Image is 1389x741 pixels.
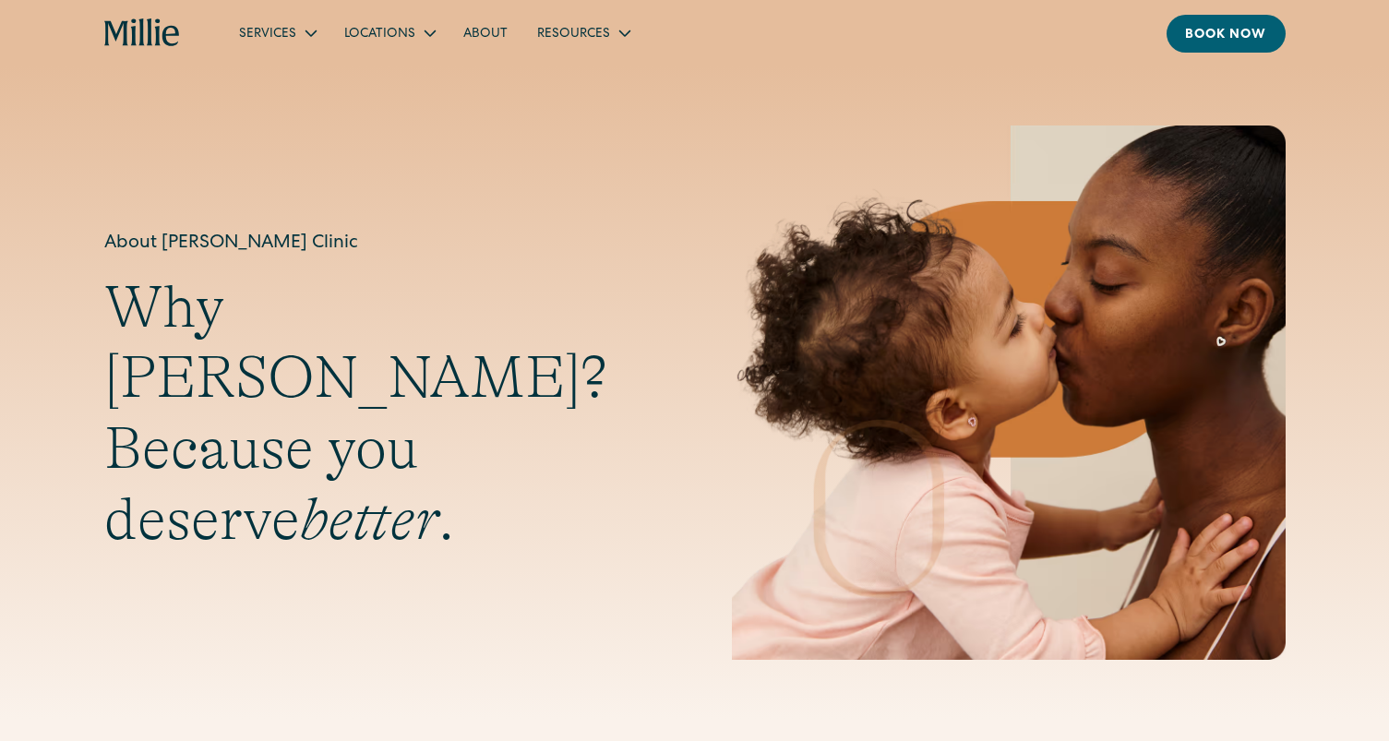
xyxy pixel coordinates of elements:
[239,25,296,44] div: Services
[732,125,1286,660] img: Mother and baby sharing a kiss, highlighting the emotional bond and nurturing care at the heart o...
[344,25,415,44] div: Locations
[104,18,181,48] a: home
[104,230,658,257] h1: About [PERSON_NAME] Clinic
[537,25,610,44] div: Resources
[1167,15,1286,53] a: Book now
[104,272,658,556] h2: Why [PERSON_NAME]? Because you deserve .
[1185,26,1267,45] div: Book now
[449,18,522,48] a: About
[522,18,643,48] div: Resources
[300,486,438,553] em: better
[329,18,449,48] div: Locations
[224,18,329,48] div: Services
